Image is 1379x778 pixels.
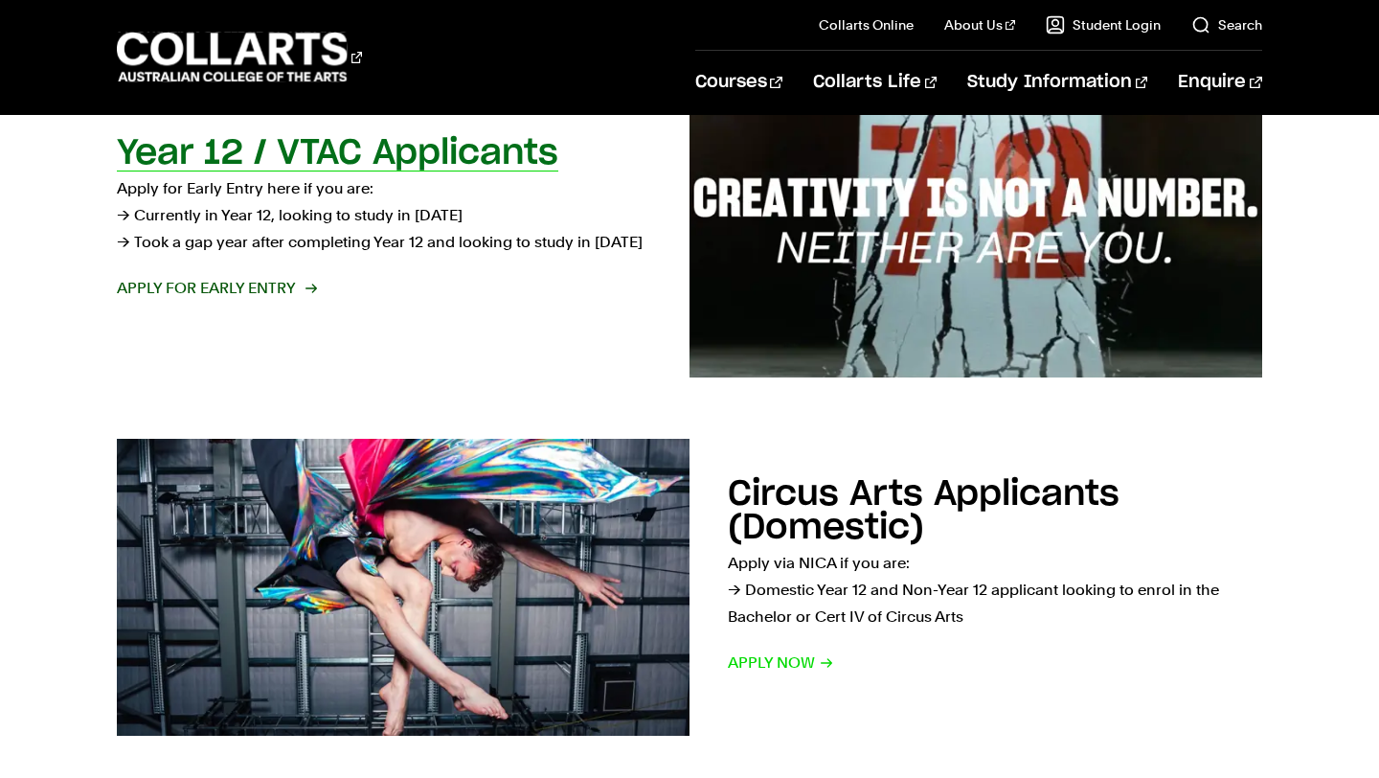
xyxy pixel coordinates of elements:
span: Apply now [728,650,834,676]
div: Go to homepage [117,30,362,84]
p: Apply via NICA if you are: → Domestic Year 12 and Non-Year 12 applicant looking to enrol in the B... [728,550,1262,630]
a: Collarts Life [813,51,937,114]
h2: Circus Arts Applicants (Domestic) [728,477,1119,545]
span: Apply for Early Entry [117,275,315,302]
a: Circus Arts Applicants (Domestic) Apply via NICA if you are:→ Domestic Year 12 and Non-Year 12 ap... [117,439,1261,736]
a: Study Information [967,51,1147,114]
a: Collarts Online [819,15,914,34]
a: Student Login [1046,15,1161,34]
a: Enquire [1178,51,1261,114]
h2: Year 12 / VTAC Applicants [117,136,558,171]
a: Year 12 / VTAC Applicants Apply for Early Entry here if you are:→ Currently in Year 12, looking t... [117,81,1261,378]
a: About Us [944,15,1015,34]
p: Apply for Early Entry here if you are: → Currently in Year 12, looking to study in [DATE] → Took ... [117,175,651,256]
a: Courses [695,51,782,114]
a: Search [1191,15,1262,34]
